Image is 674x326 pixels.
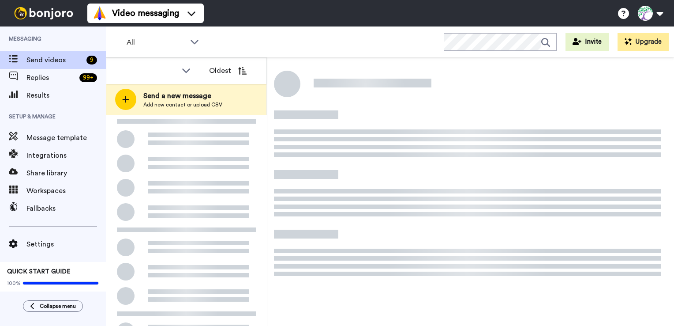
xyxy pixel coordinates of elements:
[26,133,106,143] span: Message template
[143,91,222,101] span: Send a new message
[202,62,253,80] button: Oldest
[26,55,83,65] span: Send videos
[79,73,97,82] div: 99 +
[143,101,222,108] span: Add new contact or upload CSV
[11,7,77,19] img: bj-logo-header-white.svg
[127,37,186,48] span: All
[618,33,669,51] button: Upgrade
[7,280,21,287] span: 100%
[26,203,106,214] span: Fallbacks
[26,239,106,250] span: Settings
[40,303,76,310] span: Collapse menu
[7,269,71,275] span: QUICK START GUIDE
[86,56,97,64] div: 9
[93,6,107,20] img: vm-color.svg
[26,150,106,161] span: Integrations
[23,300,83,312] button: Collapse menu
[26,186,106,196] span: Workspaces
[26,72,76,83] span: Replies
[26,168,106,178] span: Share library
[565,33,609,51] button: Invite
[26,90,106,101] span: Results
[112,7,179,19] span: Video messaging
